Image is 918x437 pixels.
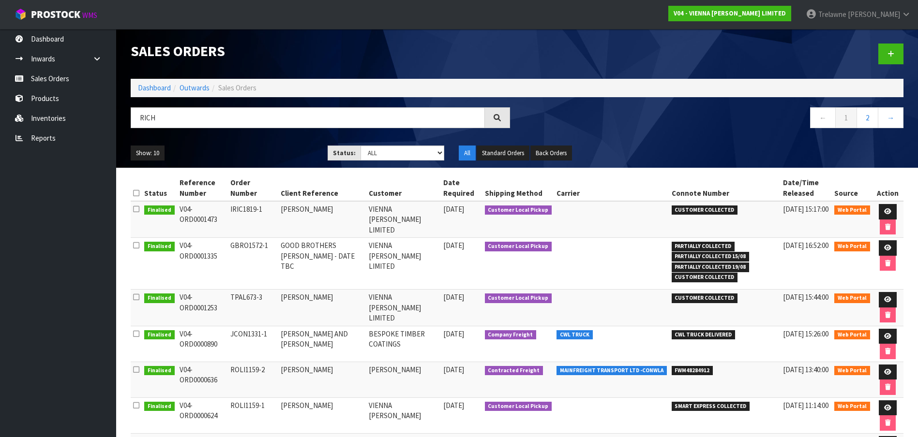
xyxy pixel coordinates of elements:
[131,44,510,59] h1: Sales Orders
[144,242,175,251] span: Finalised
[366,290,441,326] td: VIENNA [PERSON_NAME] LIMITED
[278,326,366,362] td: [PERSON_NAME] AND [PERSON_NAME]
[530,146,572,161] button: Back Orders
[228,397,278,433] td: ROLI1159-1
[674,9,786,17] strong: V04 - VIENNA [PERSON_NAME] LIMITED
[138,83,171,92] a: Dashboard
[783,365,828,374] span: [DATE] 13:40:00
[228,175,278,201] th: Order Number
[834,402,870,411] span: Web Portal
[177,238,228,290] td: V04-ORD0001335
[810,107,836,128] a: ←
[82,11,97,20] small: WMS
[485,205,552,215] span: Customer Local Pickup
[228,290,278,326] td: TPAL673-3
[177,175,228,201] th: Reference Number
[783,292,828,302] span: [DATE] 15:44:00
[669,175,781,201] th: Connote Number
[672,366,713,376] span: FWM48284912
[834,242,870,251] span: Web Portal
[366,362,441,397] td: [PERSON_NAME]
[443,241,464,250] span: [DATE]
[228,326,278,362] td: JCON1331-1
[672,262,750,272] span: PARTIALLY COLLECTED 19/08
[818,10,846,19] span: Trelawne
[366,397,441,433] td: VIENNA [PERSON_NAME]
[672,205,738,215] span: CUSTOMER COLLECTED
[177,201,228,238] td: V04-ORD0001473
[554,175,669,201] th: Carrier
[366,201,441,238] td: VIENNA [PERSON_NAME] LIMITED
[834,330,870,340] span: Web Portal
[177,397,228,433] td: V04-ORD0000624
[672,273,738,282] span: CUSTOMER COLLECTED
[228,201,278,238] td: IRIC1819-1
[443,292,464,302] span: [DATE]
[857,107,878,128] a: 2
[441,175,482,201] th: Date Required
[443,329,464,338] span: [DATE]
[15,8,27,20] img: cube-alt.png
[672,252,750,262] span: PARTIALLY COLLECTED 15/08
[485,366,543,376] span: Contracted Freight
[144,366,175,376] span: Finalised
[228,362,278,397] td: ROLI1159-2
[366,175,441,201] th: Customer
[131,107,485,128] input: Search sales orders
[525,107,904,131] nav: Page navigation
[278,290,366,326] td: [PERSON_NAME]
[672,293,738,303] span: CUSTOMER COLLECTED
[31,8,80,21] span: ProStock
[834,293,870,303] span: Web Portal
[144,205,175,215] span: Finalised
[228,238,278,290] td: GBRO1572-1
[557,330,593,340] span: CWL TRUCK
[848,10,900,19] span: [PERSON_NAME]
[482,175,555,201] th: Shipping Method
[218,83,256,92] span: Sales Orders
[783,241,828,250] span: [DATE] 16:52:00
[485,293,552,303] span: Customer Local Pickup
[278,397,366,433] td: [PERSON_NAME]
[834,205,870,215] span: Web Portal
[878,107,903,128] a: →
[873,175,903,201] th: Action
[443,401,464,410] span: [DATE]
[278,362,366,397] td: [PERSON_NAME]
[443,204,464,214] span: [DATE]
[672,402,750,411] span: SMART EXPRESS COLLECTED
[459,146,476,161] button: All
[835,107,857,128] a: 1
[485,330,537,340] span: Company Freight
[333,149,356,157] strong: Status:
[177,326,228,362] td: V04-ORD0000890
[278,238,366,290] td: GOOD BROTHERS [PERSON_NAME] - DATE TBC
[672,330,736,340] span: CWL TRUCK DELIVERED
[832,175,873,201] th: Source
[443,365,464,374] span: [DATE]
[278,201,366,238] td: [PERSON_NAME]
[366,238,441,290] td: VIENNA [PERSON_NAME] LIMITED
[834,366,870,376] span: Web Portal
[557,366,667,376] span: MAINFREIGHT TRANSPORT LTD -CONWLA
[278,175,366,201] th: Client Reference
[781,175,832,201] th: Date/Time Released
[783,204,828,214] span: [DATE] 15:17:00
[142,175,177,201] th: Status
[477,146,529,161] button: Standard Orders
[177,290,228,326] td: V04-ORD0001253
[144,293,175,303] span: Finalised
[485,242,552,251] span: Customer Local Pickup
[144,402,175,411] span: Finalised
[144,330,175,340] span: Finalised
[783,401,828,410] span: [DATE] 11:14:00
[177,362,228,397] td: V04-ORD0000636
[366,326,441,362] td: BESPOKE TIMBER COATINGS
[180,83,210,92] a: Outwards
[131,146,165,161] button: Show: 10
[783,329,828,338] span: [DATE] 15:26:00
[485,402,552,411] span: Customer Local Pickup
[672,242,735,251] span: PARTIALLY COLLECTED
